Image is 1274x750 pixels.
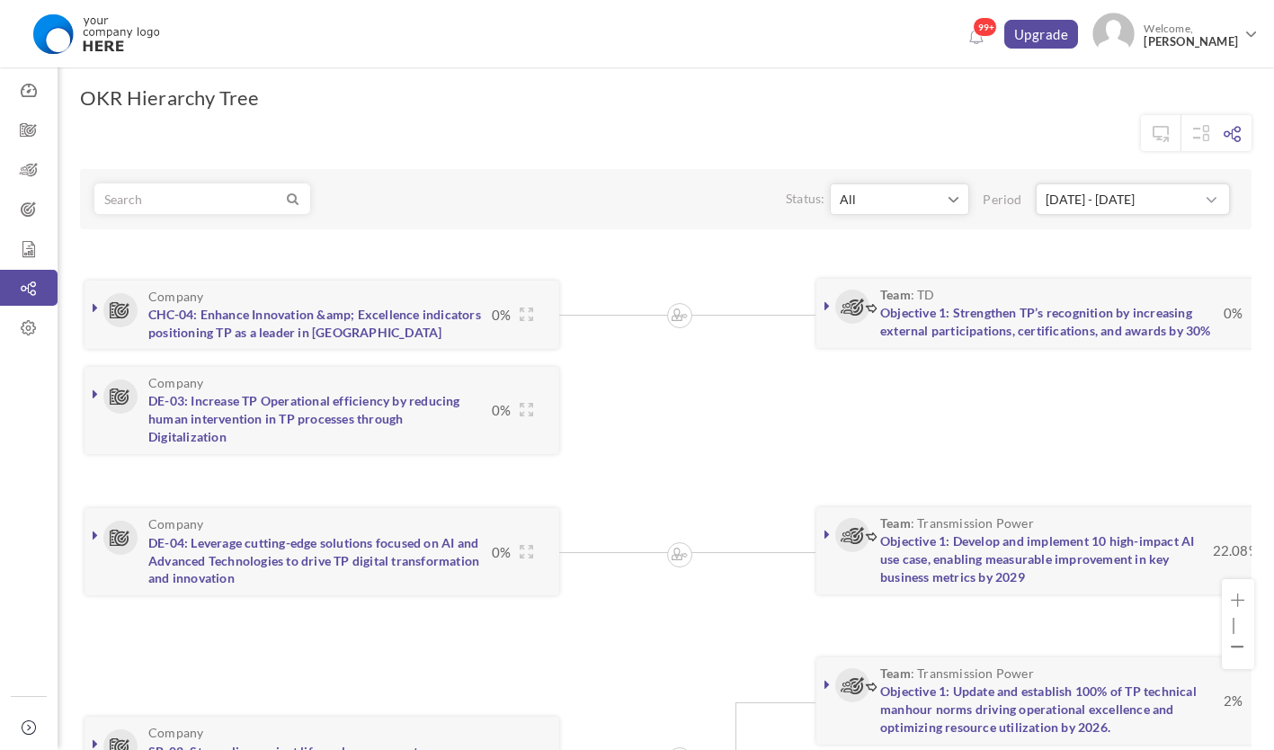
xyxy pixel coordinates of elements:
[1215,304,1243,322] span: 0%
[880,287,911,302] b: Team
[880,305,1211,338] a: Objective 1: Strengthen TP’s recognition by increasing external participations, certifications, a...
[148,393,460,444] a: DE-03: Increase TP Operational efficiency by reducing human intervention in TP processes through ...
[880,533,1194,585] a: Objective 1: Develop and implement 10 high-impact AI use case, enabling measurable improvement in...
[1204,541,1260,559] span: 22.08%
[1004,20,1079,49] a: Upgrade
[148,376,203,389] span: Company
[983,191,1032,209] span: Period
[21,12,171,57] img: Logo
[1092,13,1135,55] img: Photo
[148,307,481,340] a: CHC-04: Enhance Innovation &amp; Excellence indicators positioning TP as a leader in [GEOGRAPHIC_...
[148,535,479,586] a: DE-04: Leverage cutting-edge solutions focused on AI and Advanced Technologies to drive TP digita...
[880,666,1034,680] span: : Transmission Power
[1144,35,1238,49] span: [PERSON_NAME]
[880,515,911,531] b: Team
[973,17,997,37] span: 99+
[95,184,284,213] input: Search
[840,191,946,209] span: All
[672,548,688,560] img: Cascading image
[483,306,511,324] span: 0%
[786,190,824,208] label: Status:
[483,543,511,561] span: 0%
[880,683,1197,735] a: Objective 1: Update and establish 100% of TP technical manhour norms driving operational excellen...
[483,401,511,419] span: 0%
[880,665,911,681] b: Team
[880,288,935,301] span: : TD
[1215,692,1243,710] span: 2%
[1085,5,1265,58] a: Photo Welcome,[PERSON_NAME]
[148,290,203,303] span: Company
[1135,13,1243,58] span: Welcome,
[80,85,260,111] h1: OKR Hierarchy Tree
[148,517,203,531] span: Company
[830,183,969,215] button: All
[148,726,203,739] span: Company
[880,516,1034,530] span: : Transmission Power
[1231,615,1244,633] li: |
[962,23,991,52] a: Notifications
[672,308,688,321] img: Cascading image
